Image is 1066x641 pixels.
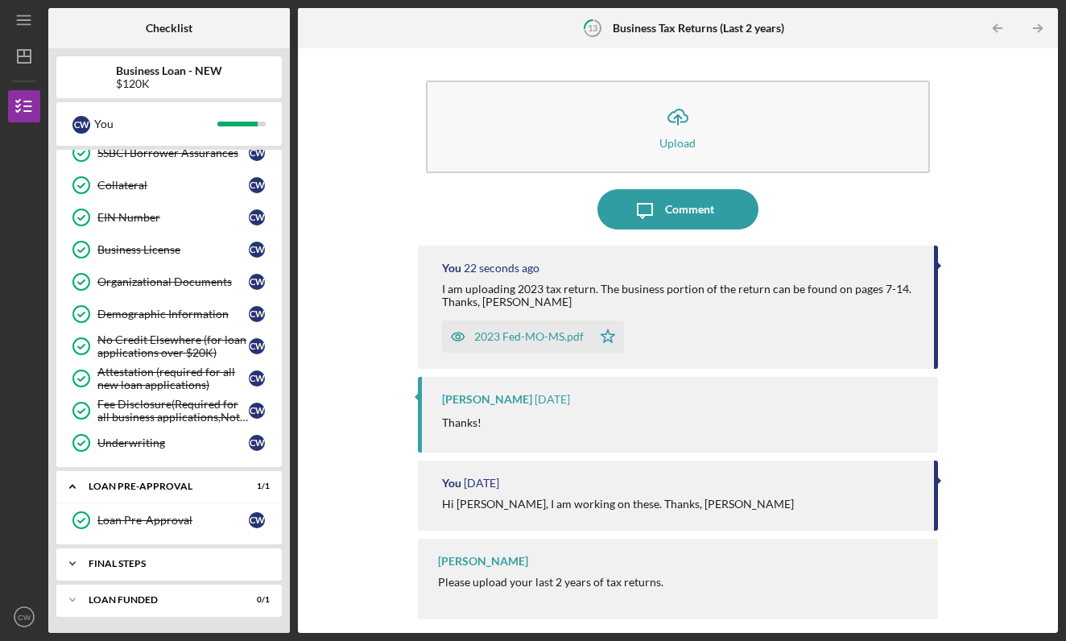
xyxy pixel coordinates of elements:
[89,482,229,491] div: LOAN PRE-APPROVAL
[249,177,265,193] div: C W
[249,338,265,354] div: C W
[241,595,270,605] div: 0 / 1
[442,320,624,353] button: 2023 Fed-MO-MS.pdf
[72,116,90,134] div: C W
[442,498,794,511] div: Hi [PERSON_NAME], I am working on these. Thanks, [PERSON_NAME]
[249,370,265,387] div: C W
[97,243,249,256] div: Business License
[442,283,919,308] div: I am uploading 2023 tax return. The business portion of the return can be found on pages 7-14. Th...
[97,398,249,424] div: Fee Disclosure(Required for all business applications,Not needed for Contractor loans)
[94,110,217,138] div: You
[438,555,528,568] div: [PERSON_NAME]
[64,395,274,427] a: Fee Disclosure(Required for all business applications,Not needed for Contractor loans)CW
[64,427,274,459] a: UnderwritingCW
[89,559,262,569] div: FINAL STEPS
[18,613,31,622] text: CW
[146,22,192,35] b: Checklist
[64,504,274,536] a: Loan Pre-ApprovalCW
[597,189,758,230] button: Comment
[97,179,249,192] div: Collateral
[438,576,800,589] div: Please upload your last 2 years of tax returns.
[64,298,274,330] a: Demographic InformationCW
[442,262,461,275] div: You
[249,274,265,290] div: C W
[64,234,274,266] a: Business LicenseCW
[442,477,461,490] div: You
[64,330,274,362] a: No Credit Elsewhere (for loan applications over $20K)CW
[97,514,249,527] div: Loan Pre-Approval
[613,22,784,35] b: Business Tax Returns (Last 2 years)
[64,362,274,395] a: Attestation (required for all new loan applications)CW
[116,77,222,90] div: $120K
[64,137,274,169] a: SSBCI Borrower AssurancesCW
[474,330,584,343] div: 2023 Fed-MO-MS.pdf
[89,595,229,605] div: LOAN FUNDED
[426,81,931,173] button: Upload
[116,64,222,77] b: Business Loan - NEW
[249,306,265,322] div: C W
[97,333,249,359] div: No Credit Elsewhere (for loan applications over $20K)
[64,201,274,234] a: EIN NumberCW
[97,211,249,224] div: EIN Number
[249,512,265,528] div: C W
[249,242,265,258] div: C W
[97,147,249,159] div: SSBCI Borrower Assurances
[249,209,265,225] div: C W
[249,145,265,161] div: C W
[587,23,597,33] tspan: 13
[97,308,249,320] div: Demographic Information
[64,169,274,201] a: CollateralCW
[249,403,265,419] div: C W
[8,601,40,633] button: CW
[97,366,249,391] div: Attestation (required for all new loan applications)
[241,482,270,491] div: 1 / 1
[464,477,499,490] time: 2025-09-05 17:00
[97,275,249,288] div: Organizational Documents
[535,393,570,406] time: 2025-09-05 17:19
[665,189,714,230] div: Comment
[464,262,539,275] time: 2025-09-08 19:33
[97,436,249,449] div: Underwriting
[659,137,696,149] div: Upload
[442,393,532,406] div: [PERSON_NAME]
[64,266,274,298] a: Organizational DocumentsCW
[442,414,481,432] p: Thanks!
[249,435,265,451] div: C W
